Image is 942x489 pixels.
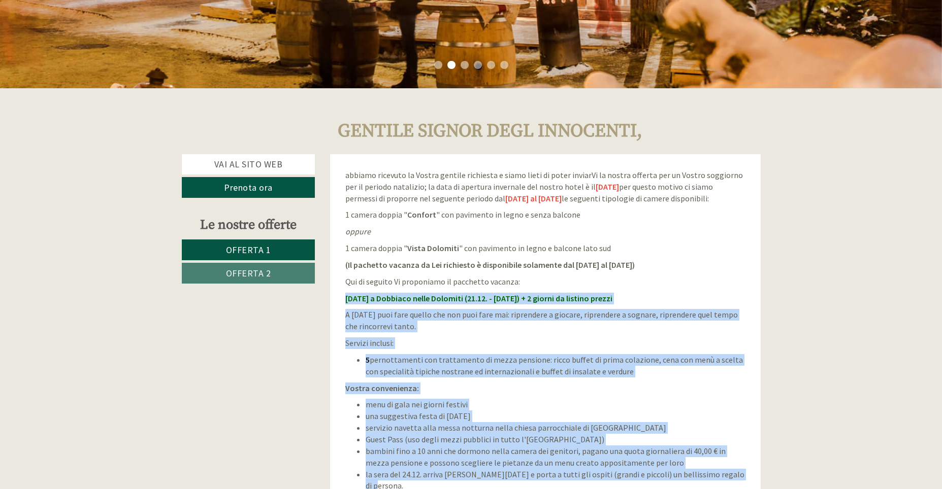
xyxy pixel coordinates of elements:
span: Offerta 2 [226,267,271,279]
li: Guest Pass (uso degli mezzi pubblici in tutto l'[GEOGRAPHIC_DATA]) [366,434,745,445]
strong: 5 [366,355,370,365]
strong: Vostra convenienza: [345,383,419,393]
p: Servizi inclusi: [345,337,745,349]
strong: [DATE] [596,182,619,192]
p: A [DATE] puoi fare quello che non puoi fare mai: riprendere a giocare, riprendere a sognare, ripr... [345,309,745,332]
em: oppure [345,226,371,236]
h1: Gentile Signor Degl Innocenti, [338,121,642,142]
p: 1 camera doppia " " con pavimento in legno e senza balcone [345,209,745,221]
li: servizio navetta alla messa notturna nella chiesa parrocchiale di [GEOGRAPHIC_DATA] [366,422,745,434]
li: una suggestiva festa di [DATE] [366,410,745,422]
p: 1 camera doppia " " con pavimento in legno e balcone lato sud [345,242,745,254]
a: Prenota ora [182,177,315,198]
span: Offerta 1 [226,244,271,256]
li: bambini fino a 10 anni che dormono nella camera dei genitori, pagano una quota giornaliera di 40,... [366,445,745,469]
a: Vai al sito web [182,154,315,174]
span: [DATE] al [DATE] [505,193,562,203]
li: pernottamenti con trattamento di mezza pensione: ricco buffet di prima colazione, cena con menù a... [366,354,745,377]
strong: [DATE] a Dobbiaco nelle Dolomiti (21.12. - [DATE]) + 2 giorni da listino prezzi [345,293,612,303]
li: menu di gala nei giorni festivi [366,399,745,410]
strong: Confort [407,209,436,220]
p: abbiamo ricevuto la Vostra gentile richiesta e siamo lieti di poter inviarVi la nostra offerta pe... [345,169,745,204]
p: Qui di seguito Vi proponiamo il pacchetto vacanza: [345,276,745,288]
div: Le nostre offerte [182,216,315,234]
strong: (Il pachetto vacanza da Lei richiesto è disponibile solamente dal [DATE] al [DATE]) [345,260,635,270]
strong: Vista Dolomiti [407,243,459,253]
